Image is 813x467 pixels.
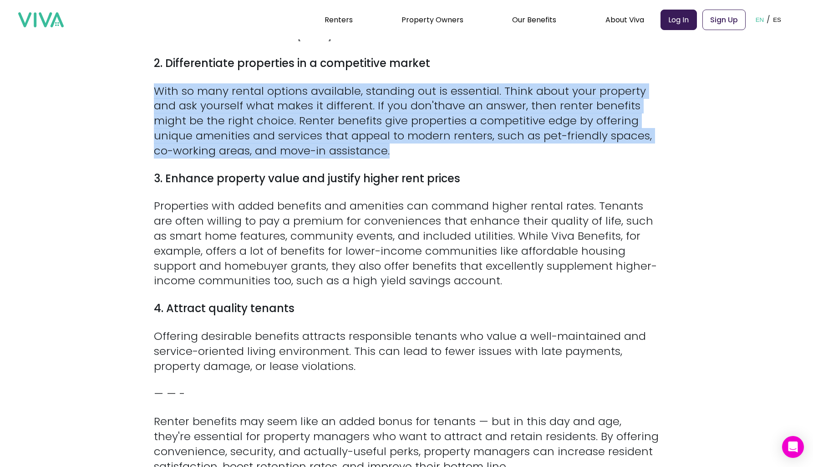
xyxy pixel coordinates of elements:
[154,84,659,159] p: With so many rental options available, standing out is essential. Think about your property and a...
[154,171,460,186] strong: 3. Enhance property value and justify higher rent prices
[782,436,804,458] div: Open Intercom Messenger
[401,15,463,25] a: Property Owners
[154,386,659,401] p: — — -
[702,10,746,30] a: Sign Up
[154,301,295,316] strong: 4. Attract quality tenants
[605,8,644,31] div: About Viva
[512,8,556,31] div: Our Benefits
[325,15,353,25] a: Renters
[18,12,64,28] img: viva
[767,13,770,26] p: /
[154,199,659,288] p: Properties with added benefits and amenities can command higher rental rates. Tenants are often w...
[753,5,767,34] button: EN
[770,5,784,34] button: ES
[154,329,659,374] p: Offering desirable benefits attracts responsible tenants who value a well-maintained and service-...
[661,10,697,30] a: Log In
[154,56,430,71] strong: 2. Differentiate properties in a competitive market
